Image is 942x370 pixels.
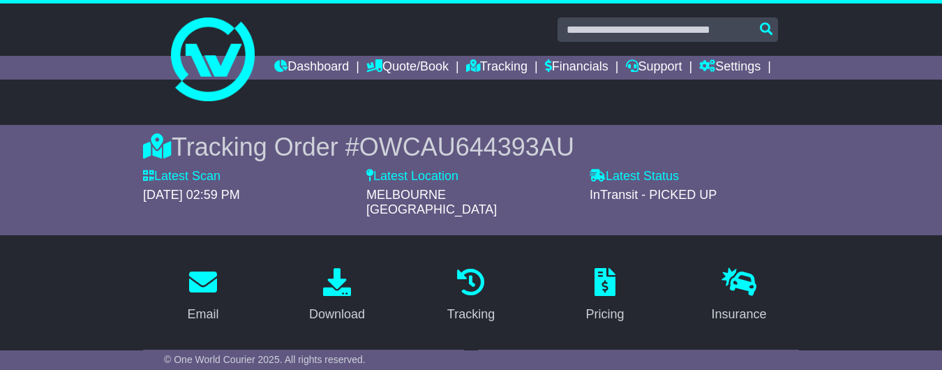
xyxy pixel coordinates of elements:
[164,354,366,365] span: © One World Courier 2025. All rights reserved.
[590,188,717,202] span: InTransit - PICKED UP
[626,56,682,80] a: Support
[366,56,449,80] a: Quote/Book
[366,169,458,184] label: Latest Location
[702,263,775,329] a: Insurance
[447,305,495,324] div: Tracking
[274,56,349,80] a: Dashboard
[300,263,374,329] a: Download
[585,305,624,324] div: Pricing
[309,305,365,324] div: Download
[438,263,504,329] a: Tracking
[576,263,633,329] a: Pricing
[590,169,679,184] label: Latest Status
[143,169,220,184] label: Latest Scan
[699,56,761,80] a: Settings
[187,305,218,324] div: Email
[178,263,227,329] a: Email
[711,305,766,324] div: Insurance
[366,188,497,217] span: MELBOURNE [GEOGRAPHIC_DATA]
[143,188,240,202] span: [DATE] 02:59 PM
[359,133,574,161] span: OWCAU644393AU
[143,132,799,162] div: Tracking Order #
[466,56,528,80] a: Tracking
[545,56,608,80] a: Financials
